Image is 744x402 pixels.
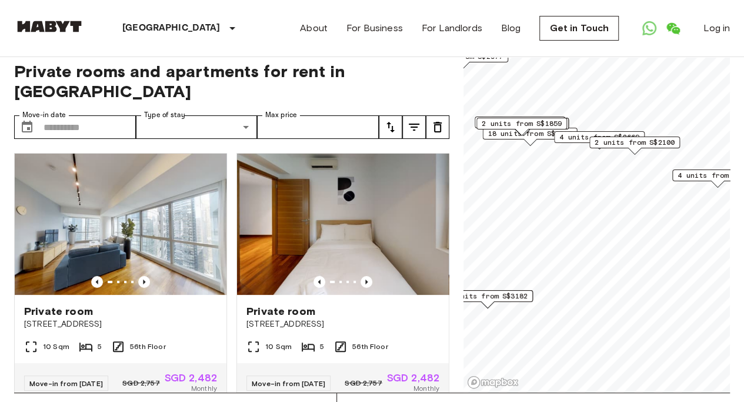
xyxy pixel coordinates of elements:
button: Previous image [313,276,325,288]
a: Open WeChat [661,16,685,40]
span: 1 units from S$3182 [448,291,528,301]
img: Habyt [14,21,85,32]
div: Map marker [476,118,567,136]
span: 10 Sqm [43,341,69,352]
span: 10 Sqm [265,341,292,352]
span: Monthly [413,383,439,394]
label: Max price [265,110,297,120]
label: Move-in date [22,110,66,120]
div: Map marker [589,137,680,155]
span: [STREET_ADDRESS] [246,318,439,330]
button: Choose date [15,115,39,139]
a: Mapbox logo [467,376,519,389]
span: SGD 2,482 [165,373,217,383]
span: SGD 2,757 [345,378,382,388]
span: 1 units from S$2547 [480,117,560,128]
a: For Business [346,21,403,35]
a: Open WhatsApp [638,16,661,40]
span: 56th Floor [130,341,166,352]
span: [STREET_ADDRESS] [24,318,217,330]
button: Previous image [138,276,150,288]
p: [GEOGRAPHIC_DATA] [122,21,221,35]
span: Move-in from [DATE] [252,379,325,388]
img: Marketing picture of unit SG-01-072-003-03 [237,154,449,295]
span: Private room [24,304,93,318]
button: Previous image [91,276,103,288]
span: Monthly [191,383,217,394]
span: 2 units from S$1859 [482,118,562,129]
img: Marketing picture of unit SG-01-072-003-04 [15,154,226,295]
span: SGD 2,757 [122,378,159,388]
span: 5 [320,341,324,352]
a: Log in [703,21,730,35]
a: About [300,21,328,35]
button: tune [426,115,449,139]
span: Move-in from [DATE] [29,379,103,388]
label: Type of stay [144,110,185,120]
a: For Landlords [422,21,482,35]
span: 56th Floor [352,341,388,352]
a: Get in Touch [539,16,619,41]
button: Previous image [361,276,372,288]
div: Map marker [418,51,508,69]
div: Map marker [475,117,565,135]
button: tune [379,115,402,139]
span: Private room [246,304,315,318]
span: 2 units from S$2100 [595,137,675,148]
div: Map marker [482,128,577,146]
button: tune [402,115,426,139]
span: 5 [98,341,102,352]
span: Private rooms and apartments for rent in [GEOGRAPHIC_DATA] [14,61,449,101]
canvas: Map [463,47,730,393]
span: SGD 2,482 [387,373,439,383]
span: 4 units from S$2669 [559,132,639,142]
span: 18 units from S$1817 [488,128,572,139]
div: Map marker [442,290,533,308]
a: Blog [501,21,521,35]
div: Map marker [478,118,569,136]
div: Map marker [554,131,645,149]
